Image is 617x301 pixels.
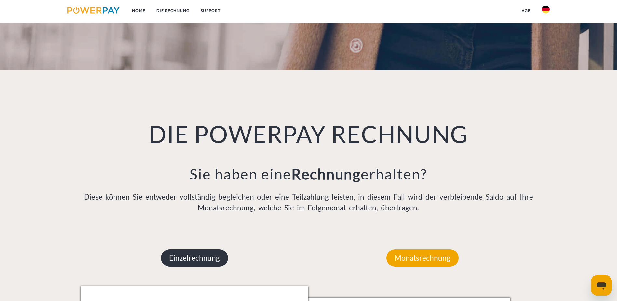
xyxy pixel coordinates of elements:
p: Diese können Sie entweder vollständig begleichen oder eine Teilzahlung leisten, in diesem Fall wi... [81,192,537,214]
img: de [542,6,550,13]
img: logo-powerpay.svg [67,7,120,14]
b: Rechnung [291,165,361,183]
h1: DIE POWERPAY RECHNUNG [81,119,537,149]
p: Monatsrechnung [386,249,459,267]
p: Einzelrechnung [161,249,228,267]
h3: Sie haben eine erhalten? [81,165,537,183]
a: SUPPORT [195,5,226,17]
a: Home [127,5,151,17]
a: agb [516,5,536,17]
a: DIE RECHNUNG [151,5,195,17]
iframe: Schaltfläche zum Öffnen des Messaging-Fensters [591,275,612,296]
